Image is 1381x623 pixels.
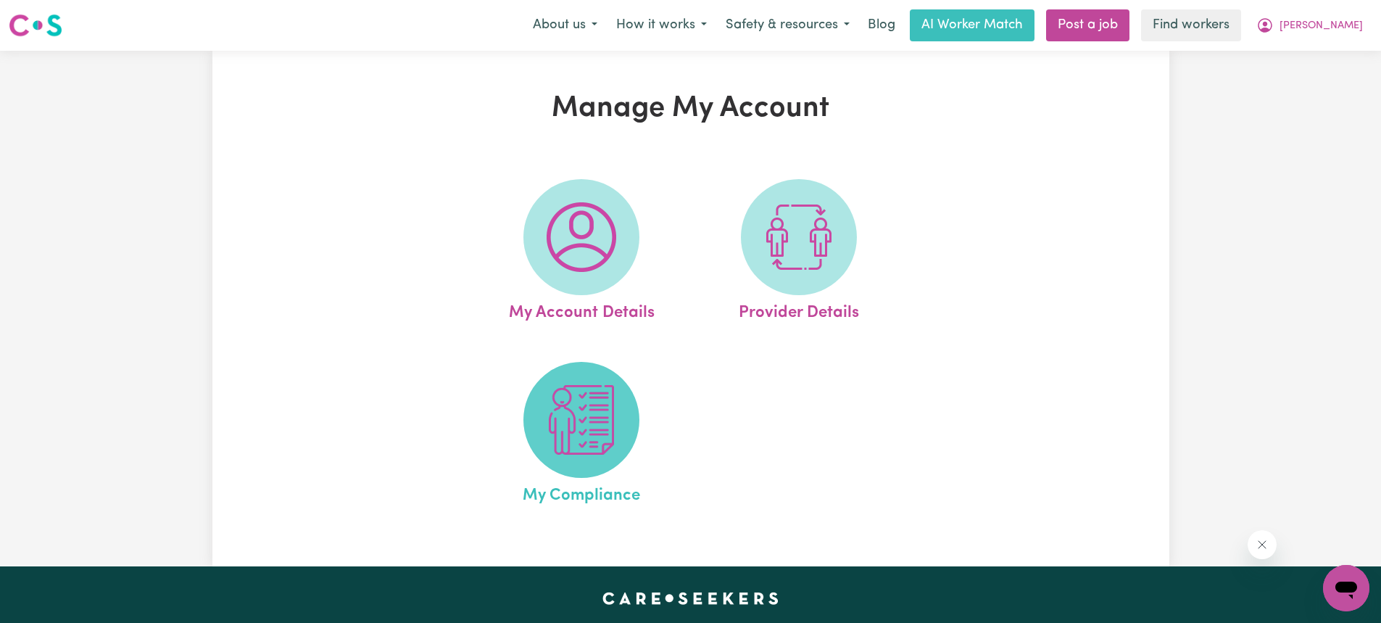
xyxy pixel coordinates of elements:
[9,10,88,22] span: Need any help?
[381,91,1001,126] h1: Manage My Account
[9,12,62,38] img: Careseekers logo
[1323,565,1369,611] iframe: Button to launch messaging window
[1046,9,1129,41] a: Post a job
[1280,18,1363,34] span: [PERSON_NAME]
[859,9,904,41] a: Blog
[9,9,62,42] a: Careseekers logo
[1248,530,1277,559] iframe: Close message
[739,295,859,326] span: Provider Details
[716,10,859,41] button: Safety & resources
[694,179,903,326] a: Provider Details
[1247,10,1372,41] button: My Account
[509,295,655,326] span: My Account Details
[602,593,779,604] a: Careseekers home page
[477,179,686,326] a: My Account Details
[910,9,1034,41] a: AI Worker Match
[607,10,716,41] button: How it works
[523,10,607,41] button: About us
[523,478,640,508] span: My Compliance
[477,362,686,508] a: My Compliance
[1141,9,1241,41] a: Find workers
